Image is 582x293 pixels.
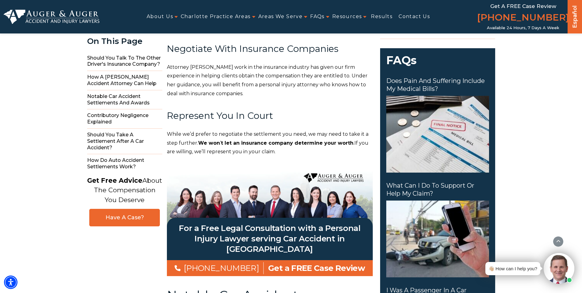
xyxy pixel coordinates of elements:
div: Accessibility Menu [4,275,17,289]
span: Should You Take a Settlement After a Car Accident? [87,129,162,154]
span: Available 24 Hours, 7 Days a Week [487,25,559,30]
div: On This Page [87,37,162,46]
span: Negotiate With Insurance Companies [167,43,338,54]
img: What can I do to support or help my claim? [386,201,489,277]
p: About The Compensation You Deserve [87,176,162,205]
span: Should You Talk to the Other Driver's Insurance Company? [87,52,162,71]
a: About Us [147,10,173,24]
a: Areas We Serve [258,10,303,24]
span: How do Auto Accident Settlements Work? [87,154,162,173]
a: FAQs [310,10,325,24]
img: Auger & Auger Accident and Injury Lawyers Logo [4,10,99,24]
b: t let an insurance company determine your worth [221,140,353,146]
span: Have A Case? [96,214,153,221]
span: Get a FREE Case Review [490,3,556,9]
span: Contributory Negligence Explained [87,109,162,129]
a: Results [371,10,392,24]
a: [PHONE_NUMBER] [477,11,569,25]
span: While we’d prefer to negotiate the settlement you need, we may need to take it a step further. [167,131,368,146]
a: Have A Case? [89,209,160,226]
div: 👋🏼 How can I help you? [488,264,537,273]
span: Get a FREE Case Review [268,263,365,273]
span: Notable Car Accident Settlements and Awards [87,90,162,110]
a: Does pain and suffering include my medical bills? Does pain and suffering include my medical bills? [386,77,489,173]
img: Intaker widget Avatar [544,253,574,284]
a: Resources [332,10,362,24]
img: Does pain and suffering include my medical bills? [386,96,489,173]
span: Represent You In Court [167,110,273,121]
a: What can I do to support or help my claim? What can I do to support or help my claim? [386,182,489,277]
a: Charlotte Practice Areas [181,10,251,24]
a: Contact Us [399,10,430,24]
span: Attorney [PERSON_NAME] work in the insurance industry has given our firm experience in helping cl... [167,64,368,96]
span: How a [PERSON_NAME] Accident Attorney Can Help [87,71,162,90]
span: Does pain and suffering include my medical bills? [386,77,489,93]
b: We won [198,140,220,146]
button: scroll to up [553,236,564,247]
span: FAQs [380,48,495,77]
strong: Get Free Advice [87,177,142,184]
h3: For a Free Legal Consultation with a Personal Injury Lawyer serving Car Accident in [GEOGRAPHIC_D... [167,223,373,254]
p: ‘ . [167,130,373,156]
span: What can I do to support or help my claim? [386,182,489,197]
a: [PHONE_NUMBER] [175,263,259,273]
